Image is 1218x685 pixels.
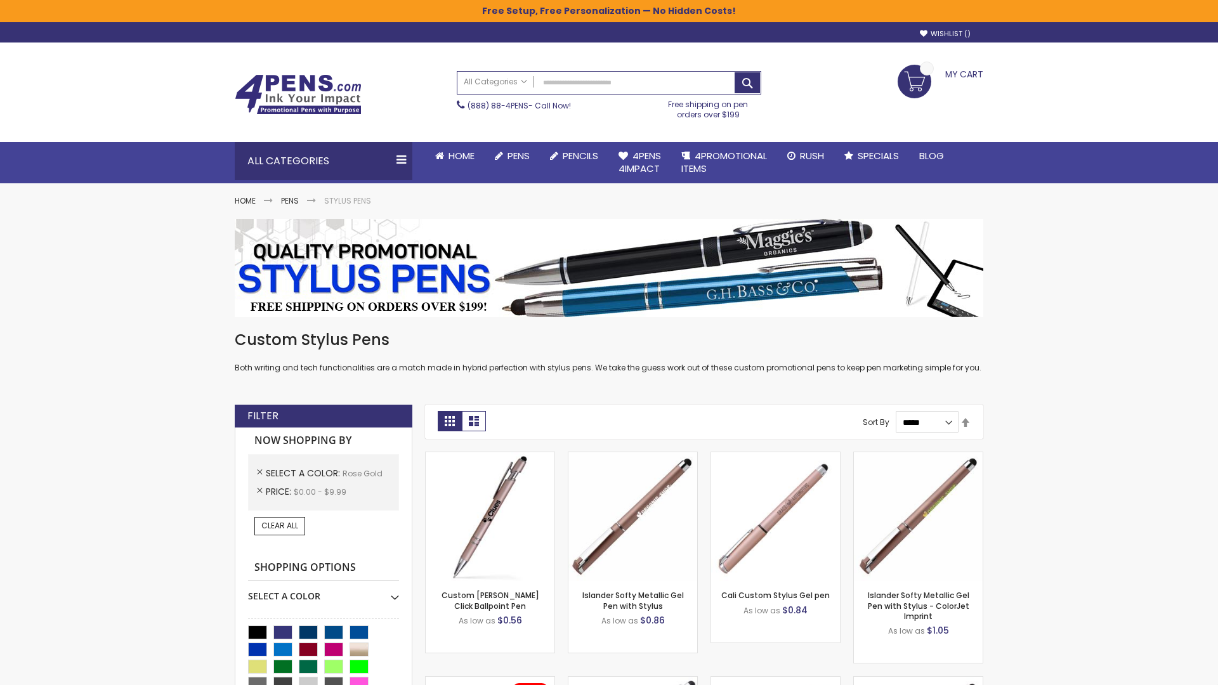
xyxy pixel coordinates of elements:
[266,485,294,498] span: Price
[235,195,256,206] a: Home
[266,467,343,480] span: Select A Color
[888,625,925,636] span: As low as
[721,590,830,601] a: Cali Custom Stylus Gel pen
[426,452,554,581] img: Custom Alex II Click Ballpoint Pen-Rose Gold
[248,581,399,603] div: Select A Color
[868,590,969,621] a: Islander Softy Metallic Gel Pen with Stylus - ColorJet Imprint
[743,605,780,616] span: As low as
[854,452,983,462] a: Islander Softy Metallic Gel Pen with Stylus - ColorJet Imprint-Rose Gold
[582,590,684,611] a: Islander Softy Metallic Gel Pen with Stylus
[800,149,824,162] span: Rush
[919,149,944,162] span: Blog
[468,100,528,111] a: (888) 88-4PENS
[248,554,399,582] strong: Shopping Options
[909,142,954,170] a: Blog
[655,95,762,120] div: Free shipping on pen orders over $199
[485,142,540,170] a: Pens
[863,417,889,427] label: Sort By
[834,142,909,170] a: Specials
[449,149,475,162] span: Home
[438,411,462,431] strong: Grid
[235,219,983,317] img: Stylus Pens
[442,590,539,611] a: Custom [PERSON_NAME] Click Ballpoint Pen
[497,614,522,627] span: $0.56
[927,624,949,637] span: $1.05
[671,142,777,183] a: 4PROMOTIONALITEMS
[324,195,371,206] strong: Stylus Pens
[464,77,527,87] span: All Categories
[294,486,346,497] span: $0.00 - $9.99
[540,142,608,170] a: Pencils
[507,149,530,162] span: Pens
[563,149,598,162] span: Pencils
[248,427,399,454] strong: Now Shopping by
[711,452,840,581] img: Cali Custom Stylus Gel pen-Rose Gold
[426,452,554,462] a: Custom Alex II Click Ballpoint Pen-Rose Gold
[425,142,485,170] a: Home
[711,452,840,462] a: Cali Custom Stylus Gel pen-Rose Gold
[782,604,808,616] span: $0.84
[457,72,534,93] a: All Categories
[777,142,834,170] a: Rush
[619,149,661,175] span: 4Pens 4impact
[608,142,671,183] a: 4Pens4impact
[920,29,971,39] a: Wishlist
[235,330,983,350] h1: Custom Stylus Pens
[247,409,278,423] strong: Filter
[261,520,298,531] span: Clear All
[681,149,767,175] span: 4PROMOTIONAL ITEMS
[343,468,383,479] span: Rose Gold
[235,74,362,115] img: 4Pens Custom Pens and Promotional Products
[281,195,299,206] a: Pens
[468,100,571,111] span: - Call Now!
[459,615,495,626] span: As low as
[640,614,665,627] span: $0.86
[235,330,983,374] div: Both writing and tech functionalities are a match made in hybrid perfection with stylus pens. We ...
[254,517,305,535] a: Clear All
[854,452,983,581] img: Islander Softy Metallic Gel Pen with Stylus - ColorJet Imprint-Rose Gold
[568,452,697,581] img: Islander Softy Metallic Gel Pen with Stylus-Rose Gold
[235,142,412,180] div: All Categories
[601,615,638,626] span: As low as
[568,452,697,462] a: Islander Softy Metallic Gel Pen with Stylus-Rose Gold
[858,149,899,162] span: Specials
